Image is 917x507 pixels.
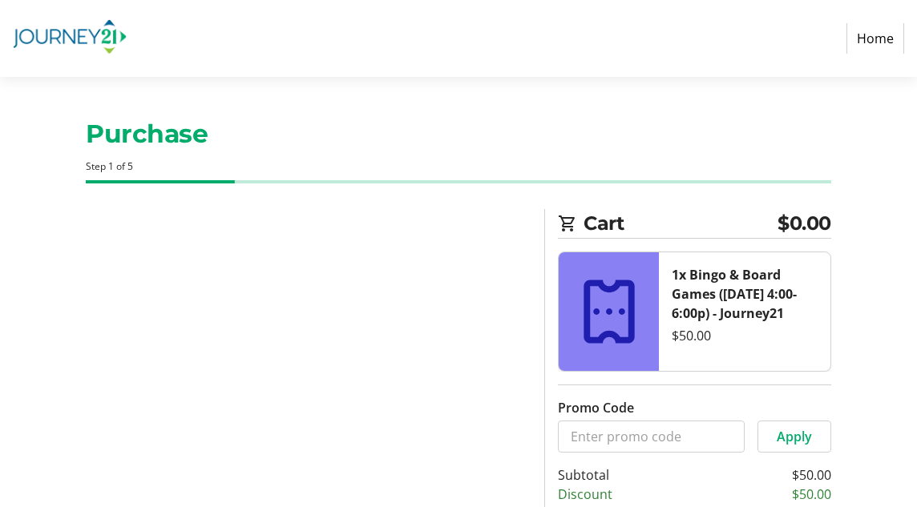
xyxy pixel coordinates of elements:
div: Step 1 of 5 [86,159,830,174]
strong: 1x Bingo & Board Games ([DATE] 4:00-6:00p) - Journey21 [672,266,797,322]
h1: Purchase [86,115,830,153]
label: Promo Code [558,398,634,417]
td: $50.00 [640,485,831,504]
a: Home [846,23,904,54]
td: Subtotal [558,465,640,485]
td: Discount [558,485,640,504]
input: Enter promo code [558,420,744,453]
img: Journey21's Logo [13,6,127,70]
div: $50.00 [672,326,817,345]
span: $0.00 [778,209,831,238]
td: $50.00 [640,465,831,485]
button: Apply [757,420,831,453]
span: Apply [777,427,812,446]
span: Cart [584,209,778,238]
